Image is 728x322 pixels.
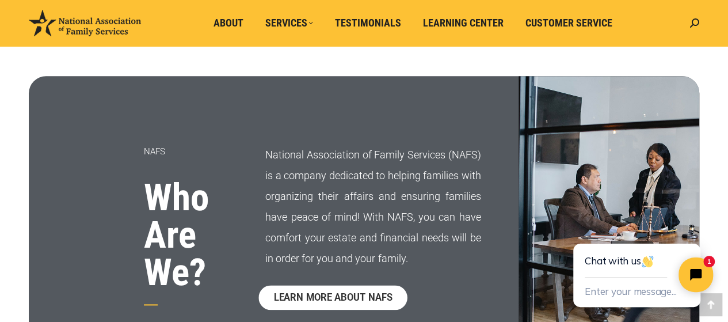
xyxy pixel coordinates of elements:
[29,10,141,36] img: National Association of Family Services
[205,12,251,34] a: About
[517,12,620,34] a: Customer Service
[423,17,504,29] span: Learning Center
[259,285,408,310] a: LEARN MORE ABOUT NAFS
[415,12,512,34] a: Learning Center
[214,17,243,29] span: About
[265,145,481,269] p: National Association of Family Services (NAFS) is a company dedicated to helping families with or...
[144,141,237,162] p: NAFS
[525,17,612,29] span: Customer Service
[547,207,728,322] iframe: Tidio Chat
[274,293,392,302] span: LEARN MORE ABOUT NAFS
[144,179,237,291] h3: Who Are We?
[265,17,313,29] span: Services
[327,12,409,34] a: Testimonials
[335,17,401,29] span: Testimonials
